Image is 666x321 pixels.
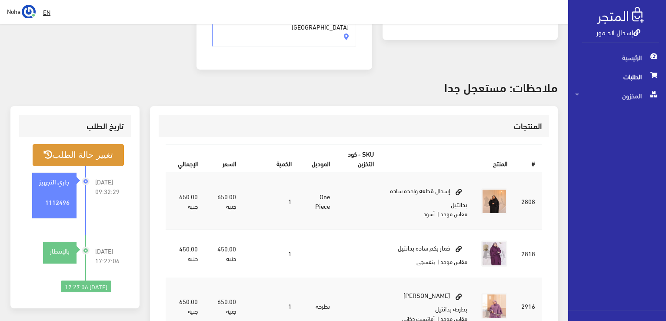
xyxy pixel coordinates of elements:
a: ... Noha [7,4,36,18]
th: SKU - كود التخزين [337,144,381,173]
td: 2808 [514,173,542,229]
span: الطلبات [575,67,659,86]
u: EN [43,7,50,17]
th: # [514,144,542,173]
span: الرئيسية [575,48,659,67]
td: 650.00 جنيه [166,173,205,229]
td: 450.00 جنيه [205,230,243,278]
td: 2818 [514,230,542,278]
th: السعر [205,144,243,173]
a: الطلبات [568,67,666,86]
small: مقاس موحد [440,256,467,267]
td: 1 [243,230,299,278]
h3: المنتجات [166,122,542,130]
button: تغيير حالة الطلب [33,144,124,166]
small: | أسود [423,208,439,219]
a: المخزون [568,86,666,105]
img: . [597,7,644,24]
iframe: Drift Widget Chat Controller [10,261,43,294]
strong: 1112496 [45,197,70,207]
th: اﻹجمالي [166,144,205,173]
td: 650.00 جنيه [205,173,243,229]
td: 1 [243,173,299,229]
td: One Piece [299,173,337,229]
td: إسدال قطعه واحده ساده بدانتيل [381,173,474,229]
th: الموديل [299,144,337,173]
h3: تاريخ الطلب [26,122,124,130]
td: خمار بكم ساده بدانتيل [381,230,474,278]
div: [DATE] 17:27:06 [61,281,111,293]
span: Noha [7,6,20,17]
span: [DATE] 09:32:29 [95,177,124,196]
img: ... [22,5,36,19]
small: مقاس موحد [440,208,467,219]
span: المخزون [575,86,659,105]
a: إسدال اند مور [596,26,640,38]
span: [DATE] 17:27:06 [95,246,124,265]
a: EN [40,4,54,20]
a: الرئيسية [568,48,666,67]
strong: جاري التجهيز [39,177,70,186]
th: المنتج [381,144,514,173]
small: | بنفسجى [416,256,439,267]
h3: ملاحظات: مستعجل جدا [10,80,558,94]
td: 450.00 جنيه [166,230,205,278]
th: الكمية [243,144,299,173]
div: بالإنتظار [43,246,77,256]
